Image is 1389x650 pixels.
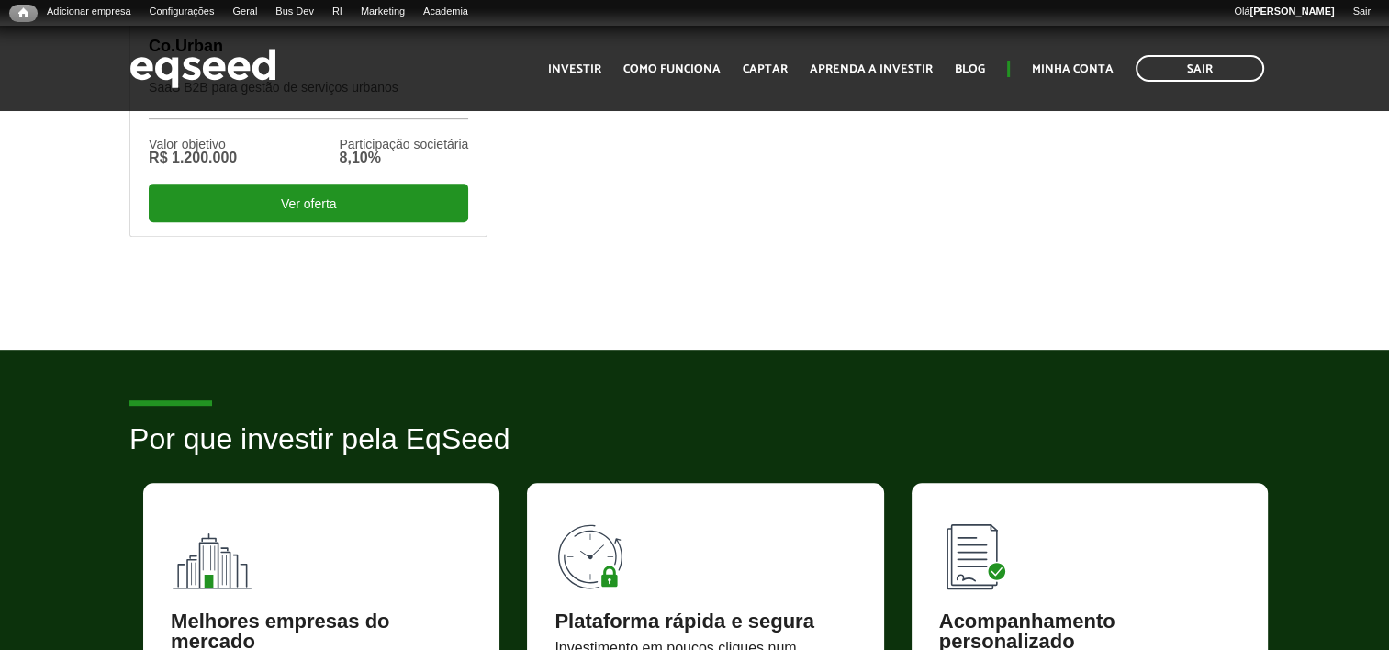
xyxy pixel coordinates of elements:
[323,5,352,19] a: RI
[149,138,237,151] div: Valor objetivo
[149,151,237,165] div: R$ 1.200.000
[1136,55,1264,82] a: Sair
[339,138,468,151] div: Participação societária
[1249,6,1334,17] strong: [PERSON_NAME]
[1032,63,1114,75] a: Minha conta
[554,611,856,632] div: Plataforma rápida e segura
[1343,5,1380,19] a: Sair
[223,5,266,19] a: Geral
[623,63,721,75] a: Como funciona
[129,423,1260,483] h2: Por que investir pela EqSeed
[955,63,985,75] a: Blog
[149,184,468,222] div: Ver oferta
[1225,5,1343,19] a: Olá[PERSON_NAME]
[414,5,477,19] a: Academia
[38,5,140,19] a: Adicionar empresa
[9,5,38,22] a: Início
[266,5,323,19] a: Bus Dev
[548,63,601,75] a: Investir
[18,6,28,19] span: Início
[554,510,637,593] img: 90x90_tempo.svg
[339,151,468,165] div: 8,10%
[743,63,788,75] a: Captar
[810,63,933,75] a: Aprenda a investir
[939,510,1022,593] img: 90x90_lista.svg
[171,510,253,593] img: 90x90_fundos.svg
[129,44,276,93] img: EqSeed
[352,5,414,19] a: Marketing
[140,5,224,19] a: Configurações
